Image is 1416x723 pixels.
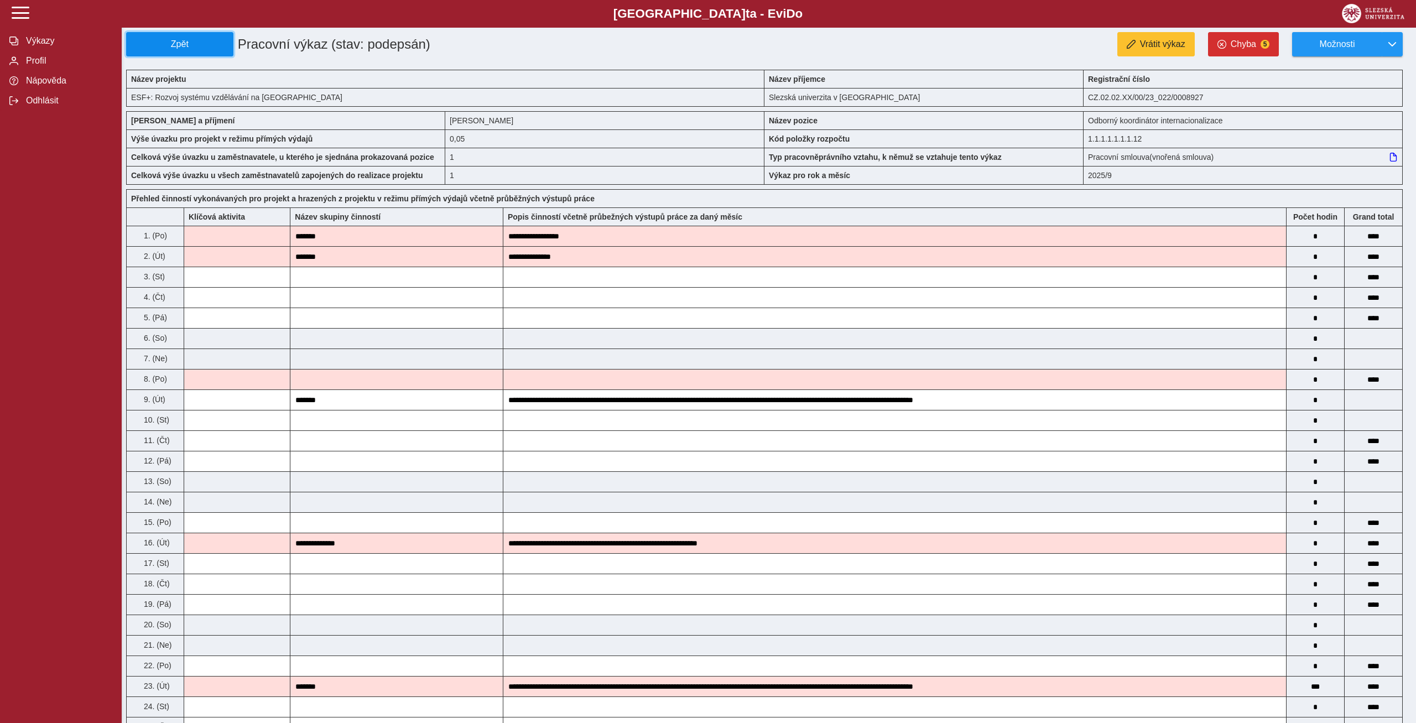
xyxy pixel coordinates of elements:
b: Název příjemce [769,75,825,84]
span: 12. (Pá) [142,456,171,465]
span: 15. (Po) [142,518,171,527]
b: Suma za den přes všechny výkazy [1345,212,1402,221]
span: Zpět [131,39,228,49]
span: 18. (Čt) [142,579,170,588]
div: 0,4 h / den. 2 h / týden. [445,129,764,148]
span: t [746,7,749,20]
button: Chyba5 [1208,32,1279,56]
b: [PERSON_NAME] a příjmení [131,116,235,125]
b: Celková výše úvazku u všech zaměstnavatelů zapojených do realizace projektu [131,171,423,180]
div: Pracovní smlouva (vnořená smlouva) [1084,148,1403,166]
span: 2. (Út) [142,252,165,261]
span: Odhlásit [23,96,112,106]
span: 16. (Út) [142,538,170,547]
b: Kód položky rozpočtu [769,134,850,143]
div: [PERSON_NAME] [445,111,764,129]
div: 1 [445,148,764,166]
span: 21. (Ne) [142,641,172,649]
span: Možnosti [1302,39,1373,49]
span: 5. (Pá) [142,313,167,322]
div: 2025/9 [1084,166,1403,185]
span: 1. (Po) [142,231,167,240]
b: Počet hodin [1287,212,1344,221]
span: 9. (Út) [142,395,165,404]
span: 3. (St) [142,272,165,281]
span: 20. (So) [142,620,171,629]
div: ESF+: Rozvoj systému vzdělávání na [GEOGRAPHIC_DATA] [126,88,764,107]
span: 8. (Po) [142,374,167,383]
div: Slezská univerzita v [GEOGRAPHIC_DATA] [764,88,1084,107]
span: 5 [1261,40,1269,49]
span: Výkazy [23,36,112,46]
span: 13. (So) [142,477,171,486]
b: Registrační číslo [1088,75,1150,84]
b: Celková výše úvazku u zaměstnavatele, u kterého je sjednána prokazovaná pozice [131,153,434,162]
span: 4. (Čt) [142,293,165,301]
span: Profil [23,56,112,66]
b: Výkaz pro rok a měsíc [769,171,850,180]
div: Odborný koordinátor internacionalizace [1084,111,1403,129]
b: Název skupiny činností [295,212,381,221]
b: Popis činností včetně průbežných výstupů práce za daný měsíc [508,212,742,221]
b: Klíčová aktivita [189,212,245,221]
button: Možnosti [1292,32,1382,56]
button: Vrátit výkaz [1117,32,1195,56]
span: Vrátit výkaz [1140,39,1185,49]
b: Výše úvazku pro projekt v režimu přímých výdajů [131,134,313,143]
div: CZ.02.02.XX/00/23_022/0008927 [1084,88,1403,107]
span: 6. (So) [142,334,167,342]
span: 19. (Pá) [142,600,171,608]
span: o [795,7,803,20]
span: 17. (St) [142,559,169,568]
b: Typ pracovněprávního vztahu, k němuž se vztahuje tento výkaz [769,153,1002,162]
span: Nápověda [23,76,112,86]
b: Název projektu [131,75,186,84]
span: Chyba [1231,39,1256,49]
div: 1 [445,166,764,185]
b: Přehled činností vykonávaných pro projekt a hrazených z projektu v režimu přímých výdajů včetně p... [131,194,595,203]
span: 22. (Po) [142,661,171,670]
span: 10. (St) [142,415,169,424]
span: 24. (St) [142,702,169,711]
b: Název pozice [769,116,818,125]
span: 11. (Čt) [142,436,170,445]
span: 14. (Ne) [142,497,172,506]
button: Zpět [126,32,233,56]
span: 23. (Út) [142,682,170,690]
h1: Pracovní výkaz (stav: podepsán) [233,32,662,56]
b: [GEOGRAPHIC_DATA] a - Evi [33,7,1383,21]
div: 1.1.1.1.1.1.1.12 [1084,129,1403,148]
img: logo_web_su.png [1342,4,1404,23]
span: 7. (Ne) [142,354,168,363]
span: D [786,7,795,20]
